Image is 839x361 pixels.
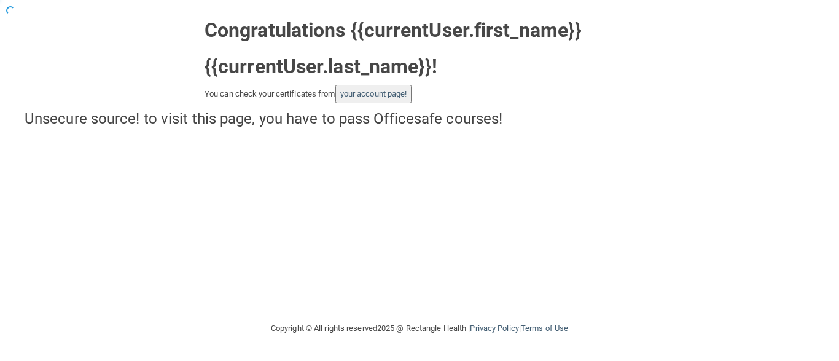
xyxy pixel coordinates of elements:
strong: Congratulations {{currentUser.first_name}} {{currentUser.last_name}}! [205,18,582,78]
div: Copyright © All rights reserved 2025 @ Rectangle Health | | [195,309,644,348]
a: your account page! [340,89,407,98]
a: Privacy Policy [470,323,518,333]
h4: Unsecure source! to visit this page, you have to pass Officesafe courses! [25,111,814,127]
button: your account page! [335,85,412,103]
a: Terms of Use [521,323,568,333]
div: You can check your certificates from [205,85,634,103]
